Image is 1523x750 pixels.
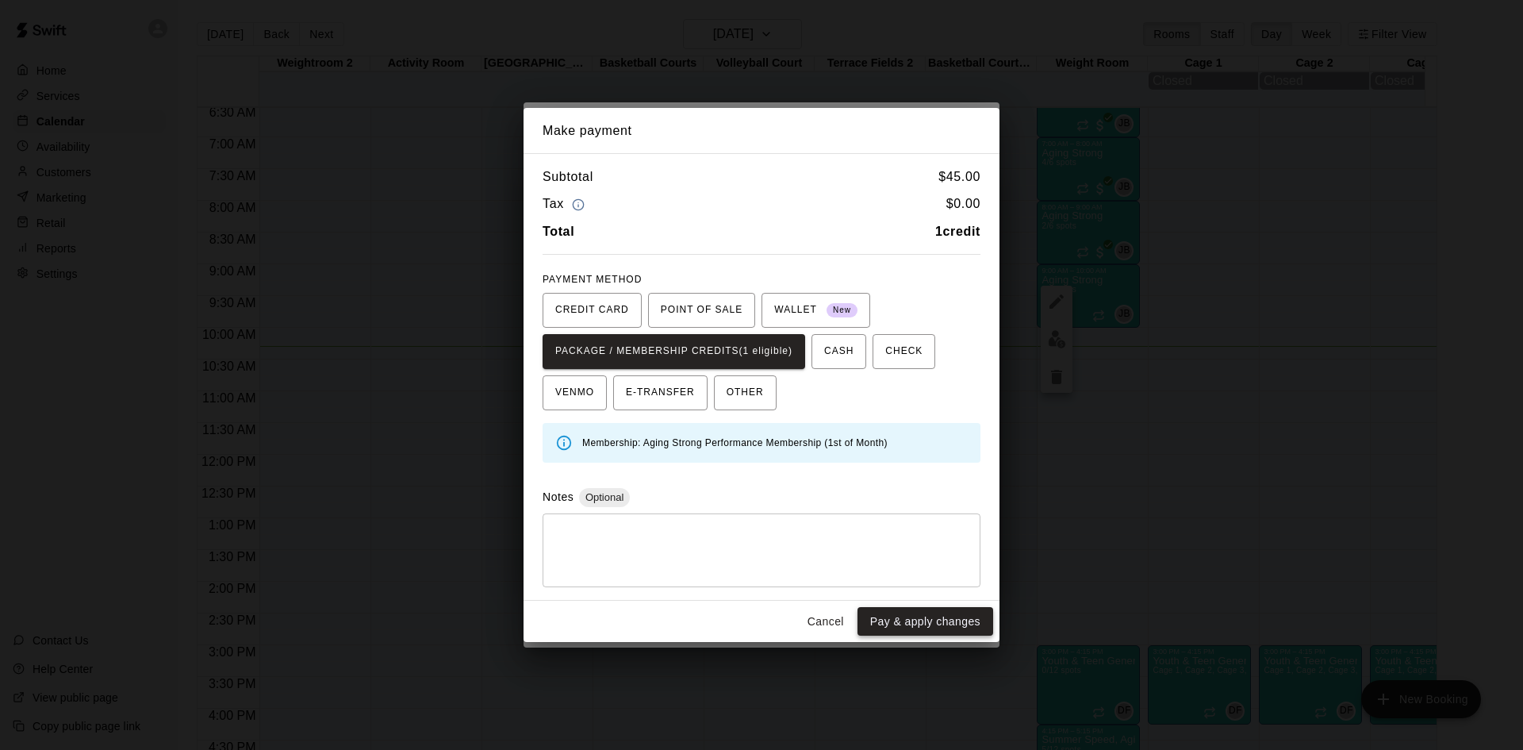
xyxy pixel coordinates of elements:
[543,274,642,285] span: PAYMENT METHOD
[873,334,935,369] button: CHECK
[824,339,854,364] span: CASH
[543,490,574,503] label: Notes
[935,225,980,238] b: 1 credit
[827,300,857,321] span: New
[714,375,777,410] button: OTHER
[800,607,851,637] button: Cancel
[885,339,923,364] span: CHECK
[626,380,695,406] span: E-TRANSFER
[555,380,594,406] span: VENMO
[613,375,708,410] button: E-TRANSFER
[774,298,857,323] span: WALLET
[811,334,866,369] button: CASH
[543,194,589,215] h6: Tax
[946,194,980,215] h6: $ 0.00
[555,339,792,364] span: PACKAGE / MEMBERSHIP CREDITS (1 eligible)
[524,108,999,154] h2: Make payment
[582,437,888,448] span: Membership: Aging Strong Performance Membership (1st of Month)
[648,293,755,328] button: POINT OF SALE
[938,167,980,187] h6: $ 45.00
[543,225,574,238] b: Total
[543,375,607,410] button: VENMO
[761,293,870,328] button: WALLET New
[555,298,629,323] span: CREDIT CARD
[543,334,805,369] button: PACKAGE / MEMBERSHIP CREDITS(1 eligible)
[857,607,993,637] button: Pay & apply changes
[727,380,764,406] span: OTHER
[661,298,742,323] span: POINT OF SALE
[543,293,642,328] button: CREDIT CARD
[543,167,593,187] h6: Subtotal
[579,491,630,503] span: Optional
